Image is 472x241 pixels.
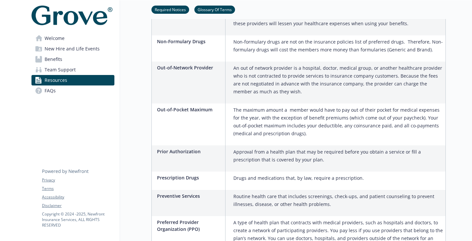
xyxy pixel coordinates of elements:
a: Welcome [31,33,114,44]
p: Preferred Provider Organization (PPO) [157,219,223,232]
a: New Hire and Life Events [31,44,114,54]
a: Privacy [42,177,114,183]
span: New Hire and Life Events [45,44,100,54]
a: Terms [42,186,114,192]
a: Accessibility [42,194,114,200]
p: Drugs and medications that, by law, require a prescription. [233,174,364,182]
p: An out of network provider is a hospital, doctor, medical group, or another healthcare provider w... [233,64,443,96]
a: Team Support [31,65,114,75]
a: Required Notices [151,6,189,12]
p: Non-formulary drugs are not on the insurance policies list of preferred drugs. Therefore, Non-for... [233,38,443,54]
span: Resources [45,75,67,85]
p: Out-of-Network Provider [157,64,223,71]
p: Approval from a health plan that may be required before you obtain a service or fill a prescripti... [233,148,443,164]
p: Out-of-Pocket Maximum [157,106,223,113]
p: Preventive Services [157,193,223,199]
span: FAQs [45,85,56,96]
a: FAQs [31,85,114,96]
a: Benefits [31,54,114,65]
p: Prior Authorization [157,148,223,155]
p: Copyright © 2024 - 2025 , Newfront Insurance Services, ALL RIGHTS RESERVED [42,211,114,228]
a: Disclaimer [42,203,114,209]
p: Non-Formulary Drugs [157,38,223,45]
a: Glossary Of Terms [194,6,235,12]
span: Welcome [45,33,65,44]
a: Resources [31,75,114,85]
span: Team Support [45,65,76,75]
p: The maximum amount a member would have to pay out of their pocket for medical expenses for the ye... [233,106,443,138]
p: Routine health care that includes screenings, check-ups, and patient counseling to prevent illnes... [233,193,443,208]
span: Benefits [45,54,62,65]
p: Prescription Drugs [157,174,223,181]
